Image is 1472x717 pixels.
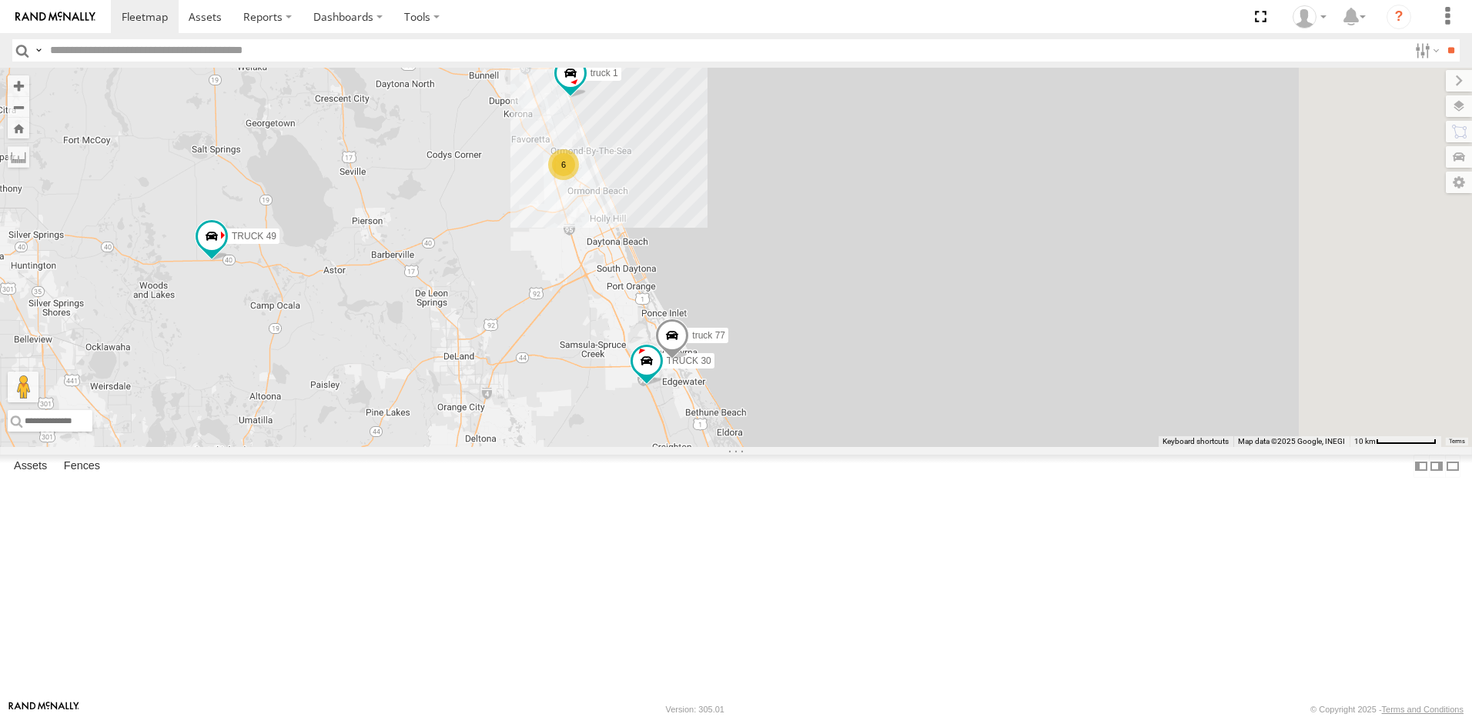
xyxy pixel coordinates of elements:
span: Map data ©2025 Google, INEGI [1238,437,1345,445]
div: 6 [548,149,579,180]
label: Dock Summary Table to the Left [1413,455,1429,477]
label: Search Query [32,39,45,62]
span: TRUCK 49 [232,231,276,242]
span: TRUCK 30 [667,355,711,366]
i: ? [1387,5,1411,29]
button: Keyboard shortcuts [1163,436,1229,447]
div: Version: 305.01 [666,705,724,714]
button: Zoom in [8,75,29,96]
a: Visit our Website [8,702,79,717]
label: Assets [6,455,55,477]
button: Zoom out [8,96,29,118]
span: truck 77 [692,330,725,341]
button: Drag Pegman onto the map to open Street View [8,372,38,402]
label: Hide Summary Table [1445,455,1460,477]
a: Terms and Conditions [1382,705,1464,714]
label: Dock Summary Table to the Right [1429,455,1444,477]
img: rand-logo.svg [15,12,95,22]
label: Search Filter Options [1409,39,1442,62]
label: Fences [56,455,108,477]
span: truck 1 [590,68,618,78]
label: Map Settings [1446,172,1472,193]
label: Measure [8,146,29,168]
div: Thomas Crowe [1287,5,1332,28]
div: © Copyright 2025 - [1310,705,1464,714]
button: Zoom Home [8,118,29,138]
span: 10 km [1354,437,1376,445]
a: Terms [1449,439,1465,445]
button: Map Scale: 10 km per 75 pixels [1350,436,1441,447]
